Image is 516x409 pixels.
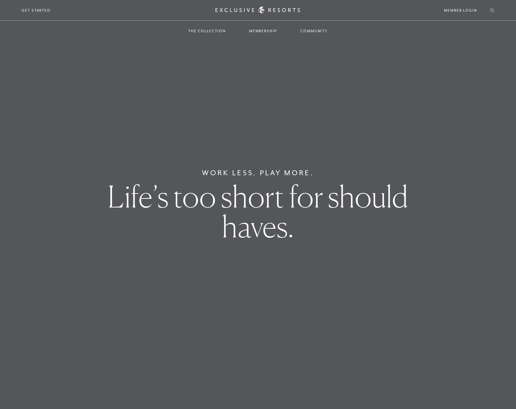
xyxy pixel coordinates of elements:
h1: Life’s too short for should haves. [90,182,426,241]
a: Get Started [22,7,51,13]
a: Membership [243,21,284,41]
a: Member Login [444,7,477,13]
a: The Collection [182,21,233,41]
a: Community [294,21,334,41]
h6: Work Less. Play More. [202,168,314,178]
